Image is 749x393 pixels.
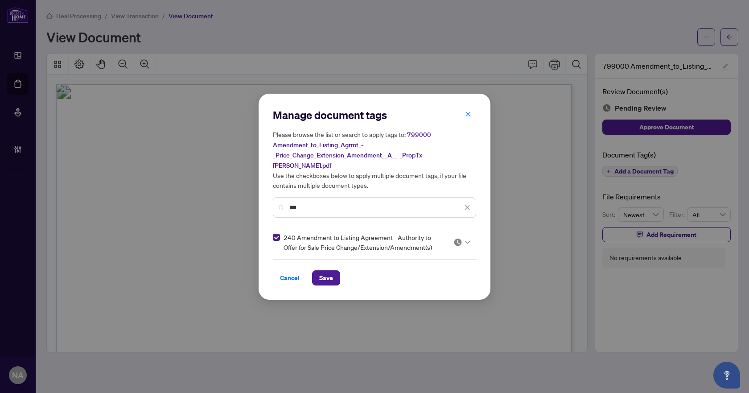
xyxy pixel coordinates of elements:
span: close [464,204,470,211]
img: status [453,238,462,247]
span: Pending Review [453,238,470,247]
h5: Please browse the list or search to apply tags to: Use the checkboxes below to apply multiple doc... [273,129,476,190]
button: Cancel [273,270,307,285]
span: 799000 Amendment_to_Listing_Agrmt_-_Price_Change_Extension_Amendment__A__-_PropTx-[PERSON_NAME].pdf [273,131,431,170]
span: Cancel [280,271,300,285]
span: 240 Amendment to Listing Agreement - Authority to Offer for Sale Price Change/Extension/Amendment(s) [284,232,443,252]
h2: Manage document tags [273,108,476,122]
button: Open asap [713,362,740,389]
span: close [465,111,471,117]
button: Save [312,270,340,285]
span: Save [319,271,333,285]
